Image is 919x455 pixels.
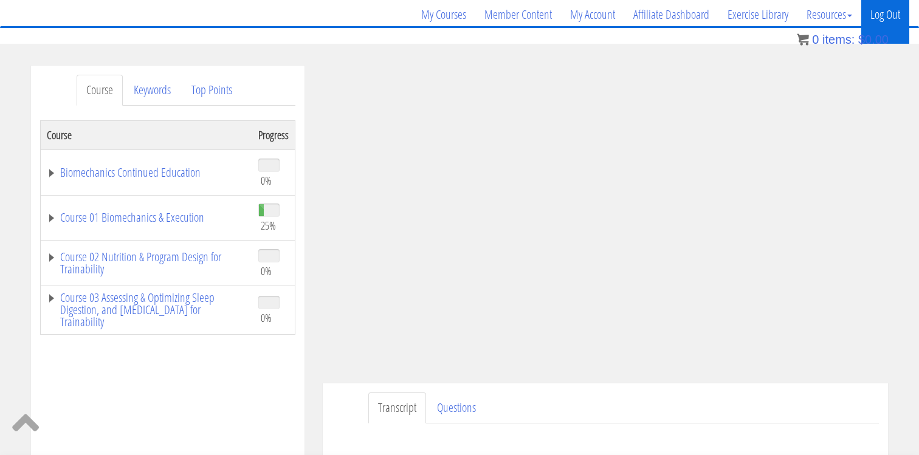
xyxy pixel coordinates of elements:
span: 25% [261,219,276,232]
a: Keywords [124,75,181,106]
span: 0 [812,33,819,46]
a: Transcript [368,392,426,423]
bdi: 0.00 [858,33,889,46]
a: Course 02 Nutrition & Program Design for Trainability [47,251,246,275]
a: Course 03 Assessing & Optimizing Sleep Digestion, and [MEDICAL_DATA] for Trainability [47,292,246,328]
th: Course [41,120,253,149]
a: Top Points [182,75,242,106]
img: icon11.png [797,33,809,46]
a: Questions [427,392,486,423]
span: 0% [261,311,272,324]
span: 0% [261,264,272,278]
a: Course 01 Biomechanics & Execution [47,211,246,224]
a: 0 items: $0.00 [797,33,889,46]
a: Biomechanics Continued Education [47,166,246,179]
span: 0% [261,174,272,187]
span: items: [822,33,855,46]
a: Course [77,75,123,106]
th: Progress [252,120,295,149]
span: $ [858,33,865,46]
